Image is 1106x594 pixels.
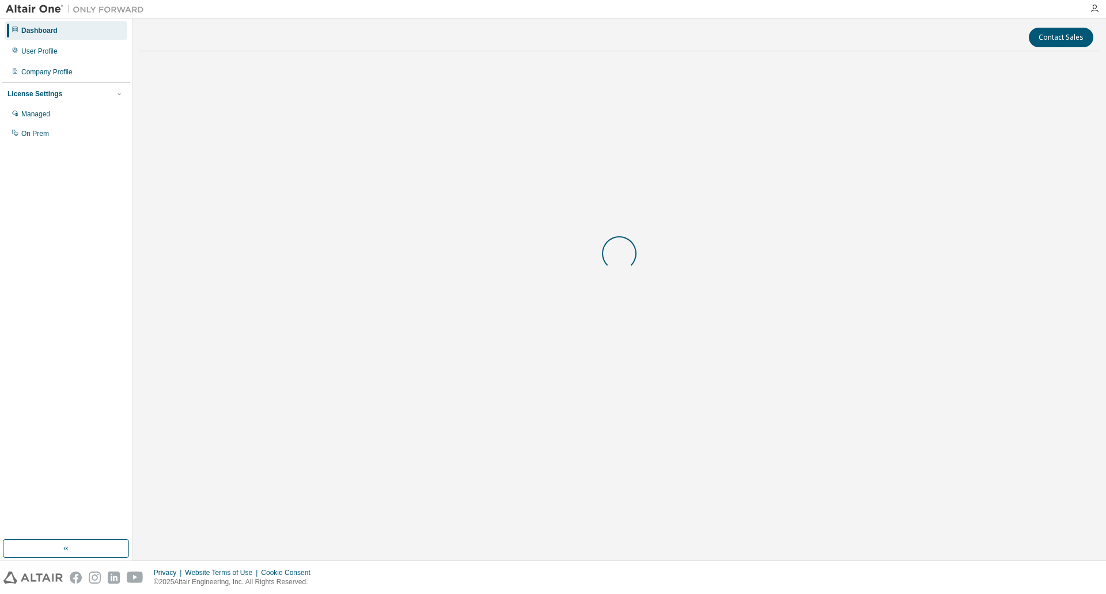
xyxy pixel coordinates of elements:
div: Managed [21,109,50,119]
button: Contact Sales [1029,28,1093,47]
div: Cookie Consent [261,568,317,577]
div: License Settings [7,89,62,99]
div: Privacy [154,568,185,577]
div: Dashboard [21,26,58,35]
div: User Profile [21,47,58,56]
div: Company Profile [21,67,73,77]
img: Altair One [6,3,150,15]
img: linkedin.svg [108,572,120,584]
img: facebook.svg [70,572,82,584]
div: On Prem [21,129,49,138]
img: altair_logo.svg [3,572,63,584]
img: youtube.svg [127,572,143,584]
img: instagram.svg [89,572,101,584]
div: Website Terms of Use [185,568,261,577]
p: © 2025 Altair Engineering, Inc. All Rights Reserved. [154,577,317,587]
